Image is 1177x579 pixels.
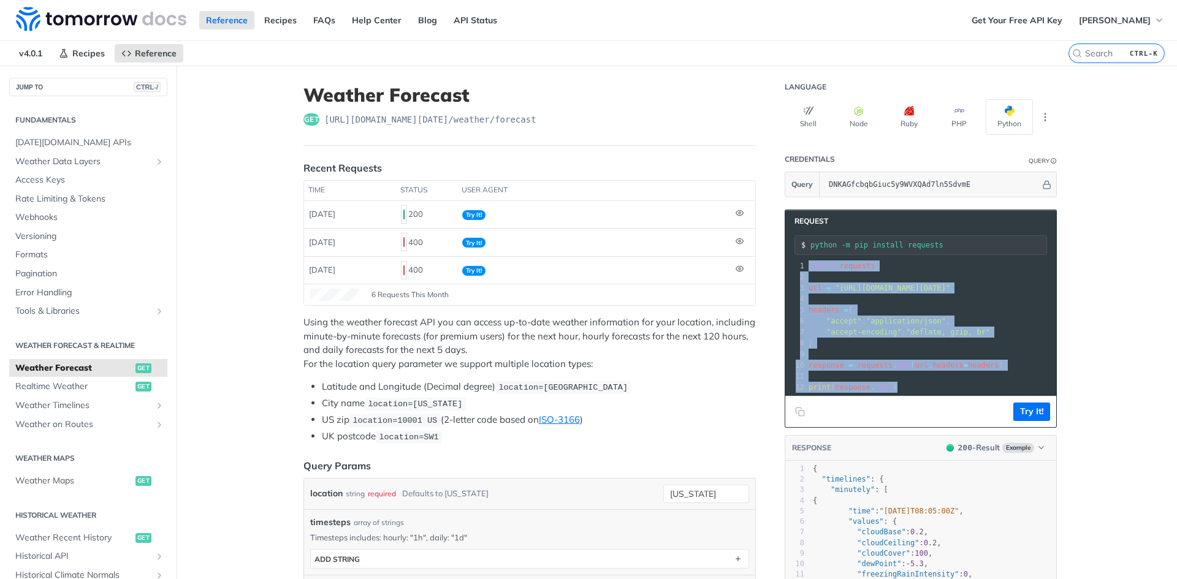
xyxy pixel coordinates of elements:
div: 200 [401,204,452,225]
a: Tools & LibrariesShow subpages for Tools & Libraries [9,302,167,320]
span: Access Keys [15,174,164,186]
span: Historical API [15,550,151,562]
div: 400 [401,260,452,281]
span: . ( , ) [809,361,1004,369]
h1: Weather Forecast [303,84,756,106]
span: headers [968,361,999,369]
span: Reference [135,48,177,59]
span: Request [788,216,828,226]
button: Show subpages for Weather on Routes [154,420,164,430]
span: 100 [915,549,928,558]
span: location=10001 US [352,416,437,425]
span: : [809,328,990,336]
div: Credentials [785,154,835,164]
span: Versioning [15,230,164,243]
div: 4 [785,496,804,506]
div: 10 [785,360,806,371]
button: More Languages [1036,108,1054,126]
span: url [915,361,928,369]
th: time [304,181,396,200]
span: Recipes [72,48,105,59]
span: Try It! [462,266,486,276]
button: Copy to clipboard [791,403,809,421]
i: Information [1051,158,1057,164]
span: Error Handling [15,287,164,299]
div: 6 [785,517,804,527]
a: Help Center [345,11,408,29]
span: 200 [958,443,972,452]
a: Reference [199,11,254,29]
span: "deflate, gzip, br" [906,328,990,336]
div: required [368,485,396,502]
span: headers [809,306,840,314]
span: Weather Maps [15,475,132,487]
canvas: Line Graph [310,289,359,301]
a: Historical APIShow subpages for Historical API [9,547,167,566]
span: timesteps [310,516,351,529]
span: Weather on Routes [15,418,151,431]
button: Show subpages for Weather Timelines [154,401,164,411]
div: 10 [785,559,804,569]
span: get [135,476,151,486]
div: 9 [785,349,806,360]
span: "dewPoint" [857,559,901,568]
span: location=[GEOGRAPHIC_DATA] [498,383,628,392]
svg: Search [1072,48,1082,58]
input: apikey [823,172,1040,197]
span: CTRL-/ [134,82,161,92]
span: Pagination [15,268,164,280]
div: Query Params [303,458,371,473]
a: Realtime Weatherget [9,377,167,396]
span: = [844,306,848,314]
div: 1 [785,464,804,474]
span: "accept" [826,317,862,325]
span: : , [809,317,950,325]
span: Webhooks [15,211,164,224]
span: Realtime Weather [15,380,132,393]
span: "timelines" [821,475,870,483]
div: Query [1029,156,1049,165]
th: user agent [457,181,731,200]
span: Tools & Libraries [15,305,151,317]
span: 0.2 [910,528,924,536]
span: location=SW1 [379,433,438,442]
div: 3 [785,282,806,293]
span: location=[US_STATE] [368,399,462,409]
span: = [826,284,831,292]
span: 200 [947,444,954,452]
span: : , [813,549,932,558]
span: print [809,383,831,392]
span: = [848,361,853,369]
span: "accept-encoding" [826,328,902,336]
a: FAQs [307,11,342,29]
button: Node [835,99,882,135]
a: Weather Forecastget [9,359,167,377]
input: Request instructions [810,241,1046,249]
div: 2 [785,474,804,485]
button: PHP [935,99,983,135]
span: "values" [848,517,884,526]
span: Formats [15,249,164,261]
kbd: CTRL-K [1127,47,1161,59]
div: string [346,485,365,502]
span: - [906,559,910,568]
span: : { [813,475,884,483]
a: Versioning [9,227,167,246]
span: : , [813,539,942,547]
span: get [135,533,151,543]
a: Weather on RoutesShow subpages for Weather on Routes [9,415,167,434]
a: Reference [115,44,183,62]
span: { [813,464,817,473]
span: 0 [964,570,968,578]
h2: Fundamentals [9,115,167,126]
a: Weather Data LayersShow subpages for Weather Data Layers [9,153,167,171]
div: 5 [785,305,806,316]
button: Query [785,172,820,197]
a: Get Your Free API Key [965,11,1069,29]
span: [DATE] [309,265,335,274]
div: 7 [785,327,806,338]
span: "[DATE]T08:05:00Z" [879,507,959,515]
span: [DATE] [309,209,335,219]
a: Weather Recent Historyget [9,529,167,547]
h2: Weather Forecast & realtime [9,340,167,351]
